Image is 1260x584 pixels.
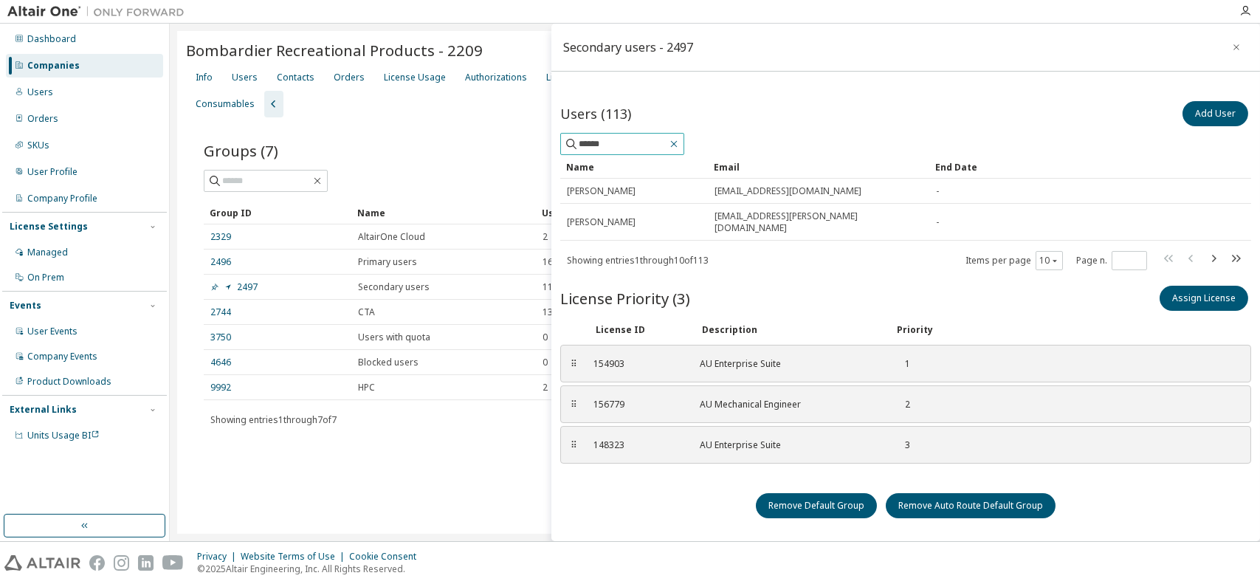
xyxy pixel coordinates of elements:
[27,247,68,258] div: Managed
[27,193,97,205] div: Company Profile
[895,358,910,370] div: 1
[89,555,105,571] img: facebook.svg
[210,306,231,318] a: 2744
[27,376,111,388] div: Product Downloads
[895,439,910,451] div: 3
[935,155,1202,179] div: End Date
[570,399,579,410] div: ⠿
[210,382,231,394] a: 9992
[384,72,446,83] div: License Usage
[4,555,80,571] img: altair_logo.svg
[358,382,375,394] span: HPC
[27,166,78,178] div: User Profile
[27,351,97,363] div: Company Events
[715,185,861,197] span: [EMAIL_ADDRESS][DOMAIN_NAME]
[197,563,425,575] p: © 2025 Altair Engineering, Inc. All Rights Reserved.
[593,399,682,410] div: 156779
[596,324,684,336] div: License ID
[210,357,231,368] a: 4646
[10,300,41,312] div: Events
[543,306,553,318] span: 13
[196,72,213,83] div: Info
[465,72,527,83] div: Authorizations
[358,231,425,243] span: AltairOne Cloud
[210,256,231,268] a: 2496
[567,185,636,197] span: [PERSON_NAME]
[1182,101,1248,126] button: Add User
[358,331,430,343] span: Users with quota
[702,324,879,336] div: Description
[358,357,419,368] span: Blocked users
[1039,255,1059,267] button: 10
[700,439,877,451] div: AU Enterprise Suite
[715,210,923,234] span: [EMAIL_ADDRESS][PERSON_NAME][DOMAIN_NAME]
[232,72,258,83] div: Users
[334,72,365,83] div: Orders
[570,358,579,370] div: ⠿
[560,288,690,309] span: License Priority (3)
[543,281,558,293] span: 113
[7,4,192,19] img: Altair One
[700,358,877,370] div: AU Enterprise Suite
[700,399,877,410] div: AU Mechanical Engineer
[593,439,682,451] div: 148323
[358,306,375,318] span: CTA
[277,72,314,83] div: Contacts
[27,140,49,151] div: SKUs
[570,439,579,451] div: ⠿
[543,256,553,268] span: 16
[714,155,923,179] div: Email
[358,256,417,268] span: Primary users
[186,40,483,61] span: Bombardier Recreational Products - 2209
[196,98,255,110] div: Consumables
[543,382,548,394] span: 2
[895,399,910,410] div: 2
[567,216,636,228] span: [PERSON_NAME]
[567,254,709,267] span: Showing entries 1 through 10 of 113
[965,251,1063,270] span: Items per page
[897,324,933,336] div: Priority
[358,281,430,293] span: Secondary users
[210,201,345,224] div: Group ID
[114,555,129,571] img: instagram.svg
[357,201,530,224] div: Name
[10,404,77,416] div: External Links
[886,493,1056,518] button: Remove Auto Route Default Group
[593,358,682,370] div: 154903
[936,216,939,228] span: -
[543,231,548,243] span: 2
[197,551,241,563] div: Privacy
[27,113,58,125] div: Orders
[563,41,693,53] div: Secondary users - 2497
[560,105,631,123] span: Users (113)
[542,201,1185,224] div: Users
[936,185,939,197] span: -
[210,231,231,243] a: 2329
[543,331,548,343] span: 0
[27,272,64,284] div: On Prem
[1076,251,1147,270] span: Page n.
[27,33,76,45] div: Dashboard
[349,551,425,563] div: Cookie Consent
[210,413,337,426] span: Showing entries 1 through 7 of 7
[138,555,154,571] img: linkedin.svg
[10,221,88,233] div: License Settings
[543,357,548,368] span: 0
[1160,286,1248,311] button: Assign License
[566,155,702,179] div: Name
[27,86,53,98] div: Users
[210,281,258,293] a: 2497
[27,429,100,442] span: Units Usage BI
[27,60,80,72] div: Companies
[27,326,78,337] div: User Events
[210,331,231,343] a: 3750
[162,555,184,571] img: youtube.svg
[756,493,877,518] button: Remove Default Group
[204,140,278,161] span: Groups (7)
[546,72,610,83] div: License Priority
[241,551,349,563] div: Website Terms of Use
